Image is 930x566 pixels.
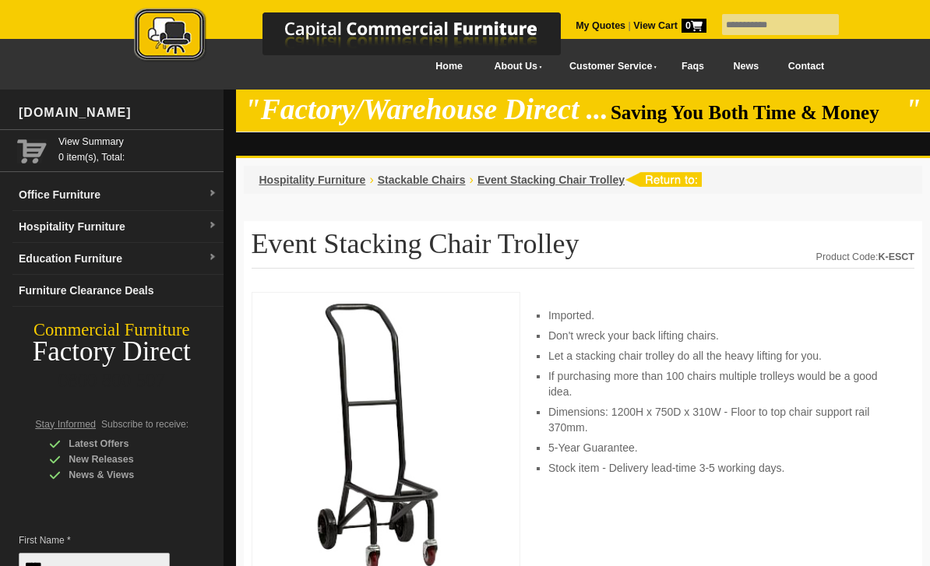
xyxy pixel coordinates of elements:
li: Stock item - Delivery lead-time 3-5 working days. [548,460,899,476]
strong: View Cart [633,20,706,31]
a: View Cart0 [631,20,706,31]
li: Imported. [548,308,899,323]
a: Capital Commercial Furniture Logo [91,8,636,69]
a: News [719,49,773,84]
h1: Event Stacking Chair Trolley [252,229,915,269]
div: Latest Offers [49,436,197,452]
li: › [369,172,373,188]
a: Hospitality Furnituredropdown [12,211,224,243]
li: If purchasing more than 100 chairs multiple trolleys would be a good idea. [548,368,899,399]
div: [DOMAIN_NAME] [12,90,224,136]
a: Stackable Chairs [378,174,466,186]
li: Dimensions: 1200H x 750D x 310W - Floor to top chair support rail 370mm. [548,404,899,435]
li: › [470,172,474,188]
span: Subscribe to receive: [101,419,188,430]
em: " [905,93,921,125]
strong: K-ESCT [878,251,914,262]
img: dropdown [208,189,217,199]
li: 5-Year Guarantee. [548,440,899,455]
a: Hospitality Furniture [259,174,366,186]
span: Stay Informed [35,419,96,430]
img: return to [625,172,702,187]
span: 0 [682,19,706,33]
li: Let a stacking chair trolley do all the heavy lifting for you. [548,348,899,364]
a: Contact [773,49,839,84]
span: 0 item(s), Total: [58,134,217,163]
em: "Factory/Warehouse Direct ... [245,93,608,125]
span: Saving You Both Time & Money [611,102,903,123]
a: Faqs [667,49,719,84]
span: First Name * [19,533,186,548]
a: Office Furnituredropdown [12,179,224,211]
a: 0800 800 507 [58,370,166,391]
img: dropdown [208,221,217,230]
a: Furniture Clearance Deals [12,275,224,307]
div: New Releases [49,452,197,467]
div: Product Code: [816,249,914,265]
a: View Summary [58,134,217,149]
a: Education Furnituredropdown [12,243,224,275]
div: News & Views [49,467,197,483]
a: Event Stacking Chair Trolley [477,174,625,186]
img: dropdown [208,253,217,262]
li: Don't wreck your back lifting chairs. [548,328,899,343]
img: Capital Commercial Furniture Logo [91,8,636,65]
